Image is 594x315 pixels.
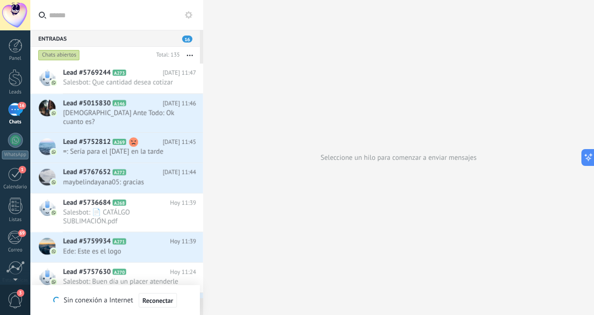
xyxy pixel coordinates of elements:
[63,99,111,108] span: Lead #5015830
[18,229,26,237] span: 69
[163,68,196,78] span: [DATE] 11:47
[163,137,196,147] span: [DATE] 11:45
[2,184,29,190] div: Calendario
[142,297,173,304] span: Reconectar
[139,293,177,308] button: Reconectar
[30,193,203,232] a: Lead #5736684 A268 Hoy 11:39 Salesbot: 📄 CATÁLGO SUBLIMACIÓN.pdf
[113,269,126,275] span: A270
[170,237,196,246] span: Hoy 11:39
[180,47,200,64] button: Más
[50,248,57,255] img: com.amocrm.amocrmwa.svg
[19,166,26,173] span: 1
[170,198,196,208] span: Hoy 11:39
[50,209,57,216] img: com.amocrm.amocrmwa.svg
[63,78,178,87] span: Salesbot: Que cantidad desea cotizar
[170,267,196,277] span: Hoy 11:24
[30,163,203,193] a: Lead #5767652 A272 [DATE] 11:44 maybelindayana05: gracias
[63,267,111,277] span: Lead #5757630
[63,178,178,186] span: maybelindayana05: gracias
[30,64,203,93] a: Lead #5769244 A273 [DATE] 11:47 Salesbot: Que cantidad desea cotizar
[2,247,29,253] div: Correo
[2,150,28,159] div: WhatsApp
[113,238,126,244] span: A271
[63,147,178,156] span: =: Sería para el [DATE] en la tarde
[63,208,178,226] span: Salesbot: 📄 CATÁLGO SUBLIMACIÓN.pdf
[113,200,126,206] span: A268
[50,279,57,285] img: com.amocrm.amocrmwa.svg
[163,99,196,108] span: [DATE] 11:46
[50,149,57,155] img: com.amocrm.amocrmwa.svg
[113,100,126,106] span: A146
[30,133,203,163] a: Lead #5752812 A269 [DATE] 11:45 =: Sería para el [DATE] en la tarde
[30,263,203,293] a: Lead #5757630 A270 Hoy 11:24 Salesbot: Buen día un placer atenderle
[63,68,111,78] span: Lead #5769244
[2,217,29,223] div: Listas
[113,139,126,145] span: A269
[63,137,111,147] span: Lead #5752812
[113,169,126,175] span: A272
[2,119,29,125] div: Chats
[50,179,57,186] img: com.amocrm.amocrmwa.svg
[182,36,192,43] span: 16
[63,247,178,256] span: Ede: Este es el logo
[63,198,111,208] span: Lead #5736684
[63,237,111,246] span: Lead #5759934
[163,168,196,177] span: [DATE] 11:44
[18,102,26,109] span: 16
[30,94,203,132] a: Lead #5015830 A146 [DATE] 11:46 [DEMOGRAPHIC_DATA] Ante Todo: Ok cuanto es?
[53,293,177,308] div: Sin conexión a Internet
[2,56,29,62] div: Panel
[50,79,57,86] img: com.amocrm.amocrmwa.svg
[38,50,80,61] div: Chats abiertos
[30,232,203,262] a: Lead #5759934 A271 Hoy 11:39 Ede: Este es el logo
[2,89,29,95] div: Leads
[50,110,57,116] img: com.amocrm.amocrmwa.svg
[152,50,180,60] div: Total: 135
[17,289,24,297] span: 3
[63,168,111,177] span: Lead #5767652
[63,277,178,286] span: Salesbot: Buen día un placer atenderle
[63,108,178,126] span: [DEMOGRAPHIC_DATA] Ante Todo: Ok cuanto es?
[30,30,200,47] div: Entradas
[113,70,126,76] span: A273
